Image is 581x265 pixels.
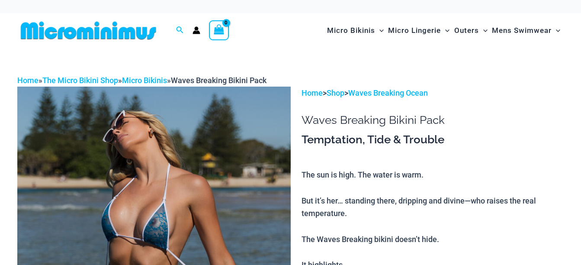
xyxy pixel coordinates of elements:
[479,19,488,42] span: Menu Toggle
[441,19,449,42] span: Menu Toggle
[42,76,118,85] a: The Micro Bikini Shop
[17,76,266,85] span: » » »
[193,26,200,34] a: Account icon link
[324,16,564,45] nav: Site Navigation
[209,20,229,40] a: View Shopping Cart, empty
[302,88,323,97] a: Home
[17,21,160,40] img: MM SHOP LOGO FLAT
[375,19,384,42] span: Menu Toggle
[452,17,490,44] a: OutersMenu ToggleMenu Toggle
[302,113,564,127] h1: Waves Breaking Bikini Pack
[17,76,39,85] a: Home
[302,132,564,147] h3: Temptation, Tide & Trouble
[171,76,266,85] span: Waves Breaking Bikini Pack
[327,19,375,42] span: Micro Bikinis
[348,88,428,97] a: Waves Breaking Ocean
[325,17,386,44] a: Micro BikinisMenu ToggleMenu Toggle
[386,17,452,44] a: Micro LingerieMenu ToggleMenu Toggle
[388,19,441,42] span: Micro Lingerie
[552,19,560,42] span: Menu Toggle
[302,87,564,100] p: > >
[490,17,562,44] a: Mens SwimwearMenu ToggleMenu Toggle
[492,19,552,42] span: Mens Swimwear
[122,76,167,85] a: Micro Bikinis
[176,25,184,36] a: Search icon link
[327,88,344,97] a: Shop
[454,19,479,42] span: Outers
